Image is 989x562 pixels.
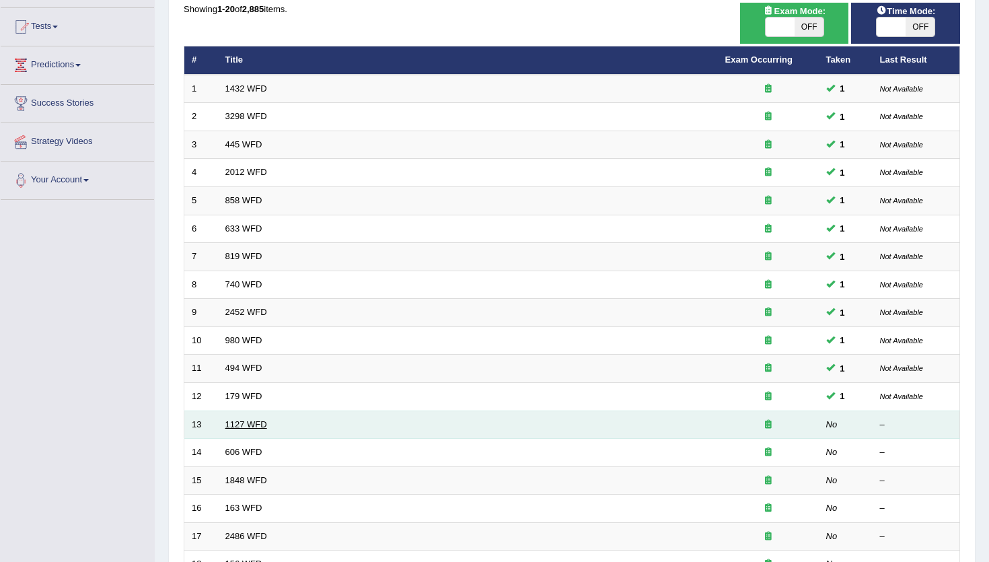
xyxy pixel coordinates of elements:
div: Exam occurring question [725,502,811,515]
a: Predictions [1,46,154,80]
td: 5 [184,187,218,215]
small: Not Available [880,308,923,316]
div: Exam occurring question [725,335,811,347]
div: Exam occurring question [725,195,811,207]
td: 14 [184,439,218,467]
a: 179 WFD [225,391,262,401]
a: 633 WFD [225,223,262,234]
td: 6 [184,215,218,243]
div: Exam occurring question [725,110,811,123]
div: Exam occurring question [725,139,811,151]
a: 740 WFD [225,279,262,289]
small: Not Available [880,281,923,289]
small: Not Available [880,85,923,93]
td: 15 [184,466,218,495]
span: You cannot take this question anymore [835,306,850,320]
a: 980 WFD [225,335,262,345]
span: You cannot take this question anymore [835,110,850,124]
span: You cannot take this question anymore [835,389,850,403]
td: 2 [184,103,218,131]
td: 8 [184,271,218,299]
small: Not Available [880,112,923,120]
div: Exam occurring question [725,446,811,459]
small: Not Available [880,168,923,176]
a: Your Account [1,162,154,195]
span: OFF [795,17,823,36]
a: Exam Occurring [725,55,793,65]
a: 2012 WFD [225,167,267,177]
div: Exam occurring question [725,223,811,236]
div: Exam occurring question [725,250,811,263]
b: 1-20 [217,4,235,14]
div: Exam occurring question [725,306,811,319]
span: You cannot take this question anymore [835,166,850,180]
td: 12 [184,382,218,411]
b: 2,885 [242,4,264,14]
td: 11 [184,355,218,383]
span: You cannot take this question anymore [835,250,850,264]
td: 17 [184,522,218,551]
span: You cannot take this question anymore [835,193,850,207]
div: Showing of items. [184,3,960,15]
div: Exam occurring question [725,530,811,543]
small: Not Available [880,337,923,345]
td: 7 [184,243,218,271]
a: 2486 WFD [225,531,267,541]
small: Not Available [880,225,923,233]
small: Not Available [880,364,923,372]
div: Show exams occurring in exams [740,3,849,44]
a: 1127 WFD [225,419,267,429]
a: 819 WFD [225,251,262,261]
span: You cannot take this question anymore [835,361,850,376]
small: Not Available [880,197,923,205]
td: 9 [184,299,218,327]
th: Title [218,46,718,75]
em: No [826,447,838,457]
a: 606 WFD [225,447,262,457]
a: 1432 WFD [225,83,267,94]
a: 494 WFD [225,363,262,373]
div: Exam occurring question [725,166,811,179]
td: 16 [184,495,218,523]
a: 3298 WFD [225,111,267,121]
span: You cannot take this question anymore [835,333,850,347]
em: No [826,503,838,513]
a: Tests [1,8,154,42]
div: Exam occurring question [725,390,811,403]
a: 2452 WFD [225,307,267,317]
td: 13 [184,411,218,439]
div: – [880,446,953,459]
span: OFF [906,17,935,36]
span: Exam Mode: [758,4,830,18]
span: You cannot take this question anymore [835,277,850,291]
span: You cannot take this question anymore [835,137,850,151]
small: Not Available [880,252,923,260]
a: 1848 WFD [225,475,267,485]
div: Exam occurring question [725,475,811,487]
td: 10 [184,326,218,355]
em: No [826,419,838,429]
a: Strategy Videos [1,123,154,157]
div: Exam occurring question [725,83,811,96]
a: 858 WFD [225,195,262,205]
span: You cannot take this question anymore [835,221,850,236]
th: Last Result [873,46,960,75]
a: Success Stories [1,85,154,118]
em: No [826,475,838,485]
div: – [880,419,953,431]
small: Not Available [880,141,923,149]
div: Exam occurring question [725,362,811,375]
div: – [880,502,953,515]
em: No [826,531,838,541]
td: 1 [184,75,218,103]
div: Exam occurring question [725,419,811,431]
small: Not Available [880,392,923,400]
th: # [184,46,218,75]
a: 445 WFD [225,139,262,149]
td: 4 [184,159,218,187]
div: – [880,530,953,543]
th: Taken [819,46,873,75]
div: – [880,475,953,487]
a: 163 WFD [225,503,262,513]
div: Exam occurring question [725,279,811,291]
